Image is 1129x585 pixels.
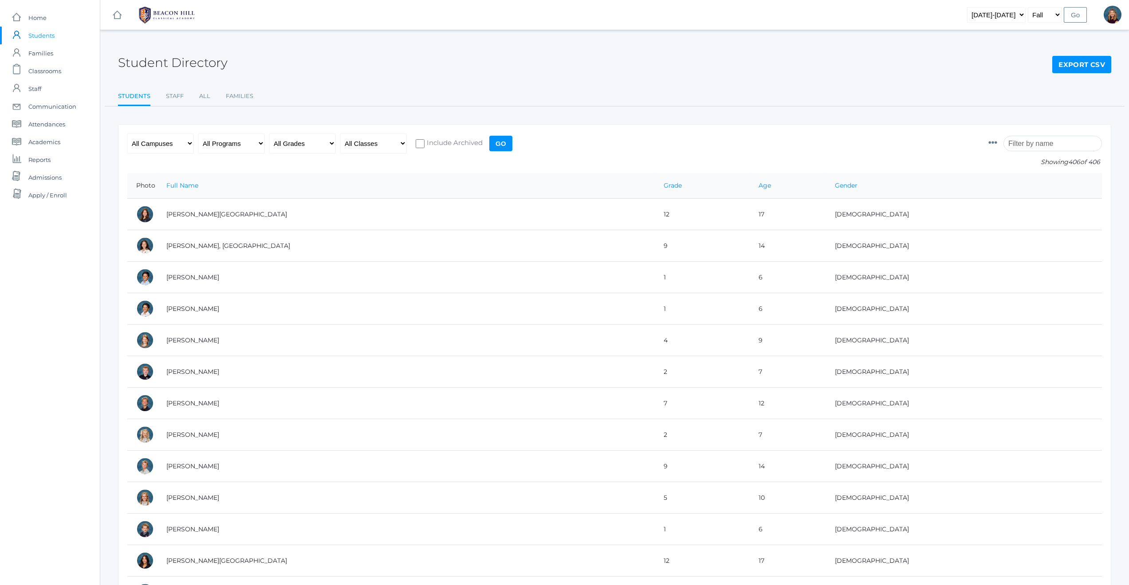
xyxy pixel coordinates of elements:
td: [PERSON_NAME], [GEOGRAPHIC_DATA] [157,230,655,262]
td: 5 [655,482,750,514]
td: 9 [655,230,750,262]
td: [DEMOGRAPHIC_DATA] [826,199,1102,230]
td: [PERSON_NAME] [157,482,655,514]
div: Victoria Arellano [136,552,154,569]
a: Age [759,181,771,189]
td: [DEMOGRAPHIC_DATA] [826,262,1102,293]
td: 6 [750,262,826,293]
div: Logan Albanese [136,457,154,475]
span: Admissions [28,169,62,186]
td: 12 [655,199,750,230]
th: Photo [127,173,157,199]
span: Families [28,44,53,62]
td: [PERSON_NAME] [157,514,655,545]
a: Families [226,87,253,105]
td: [DEMOGRAPHIC_DATA] [826,325,1102,356]
td: [PERSON_NAME] [157,356,655,388]
p: Showing of 406 [988,157,1102,167]
input: Go [489,136,512,151]
td: 2 [655,356,750,388]
td: 1 [655,514,750,545]
span: Reports [28,151,51,169]
h2: Student Directory [118,56,228,70]
div: Amelia Adams [136,331,154,349]
td: 7 [750,419,826,451]
span: Staff [28,80,41,98]
div: Paige Albanese [136,489,154,506]
input: Include Archived [416,139,425,148]
input: Filter by name [1003,136,1102,151]
td: 14 [750,451,826,482]
div: Nolan Alstot [136,520,154,538]
span: Academics [28,133,60,151]
td: [PERSON_NAME] [157,388,655,419]
td: [DEMOGRAPHIC_DATA] [826,230,1102,262]
td: [PERSON_NAME] [157,451,655,482]
div: Jack Adams [136,363,154,381]
td: [PERSON_NAME][GEOGRAPHIC_DATA] [157,199,655,230]
td: 1 [655,293,750,325]
td: [DEMOGRAPHIC_DATA] [826,419,1102,451]
span: 406 [1068,158,1080,166]
span: Students [28,27,55,44]
td: [PERSON_NAME][GEOGRAPHIC_DATA] [157,545,655,577]
td: [DEMOGRAPHIC_DATA] [826,514,1102,545]
td: 9 [655,451,750,482]
div: Lindsay Leeds [1104,6,1121,24]
input: Go [1064,7,1087,23]
td: [PERSON_NAME] [157,419,655,451]
td: [PERSON_NAME] [157,325,655,356]
a: Staff [166,87,184,105]
td: [DEMOGRAPHIC_DATA] [826,293,1102,325]
td: 17 [750,545,826,577]
div: Elle Albanese [136,426,154,444]
span: Home [28,9,47,27]
td: 12 [655,545,750,577]
div: Cole Albanese [136,394,154,412]
td: [DEMOGRAPHIC_DATA] [826,451,1102,482]
span: Include Archived [425,138,483,149]
td: 7 [655,388,750,419]
td: [DEMOGRAPHIC_DATA] [826,388,1102,419]
td: 1 [655,262,750,293]
td: [DEMOGRAPHIC_DATA] [826,482,1102,514]
div: Charlotte Abdulla [136,205,154,223]
td: [DEMOGRAPHIC_DATA] [826,356,1102,388]
div: Dominic Abrea [136,268,154,286]
img: BHCALogos-05-308ed15e86a5a0abce9b8dd61676a3503ac9727e845dece92d48e8588c001991.png [134,4,200,26]
span: Attendances [28,115,65,133]
div: Phoenix Abdulla [136,237,154,255]
span: Communication [28,98,76,115]
td: 2 [655,419,750,451]
td: 7 [750,356,826,388]
a: Full Name [166,181,198,189]
a: Grade [664,181,682,189]
a: Export CSV [1052,56,1111,74]
a: Gender [835,181,858,189]
td: 14 [750,230,826,262]
td: 10 [750,482,826,514]
td: [PERSON_NAME] [157,293,655,325]
td: 6 [750,293,826,325]
span: Classrooms [28,62,61,80]
td: 6 [750,514,826,545]
td: 12 [750,388,826,419]
td: [DEMOGRAPHIC_DATA] [826,545,1102,577]
a: All [199,87,210,105]
div: Grayson Abrea [136,300,154,318]
td: 9 [750,325,826,356]
span: Apply / Enroll [28,186,67,204]
td: [PERSON_NAME] [157,262,655,293]
td: 17 [750,199,826,230]
a: Students [118,87,150,106]
td: 4 [655,325,750,356]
